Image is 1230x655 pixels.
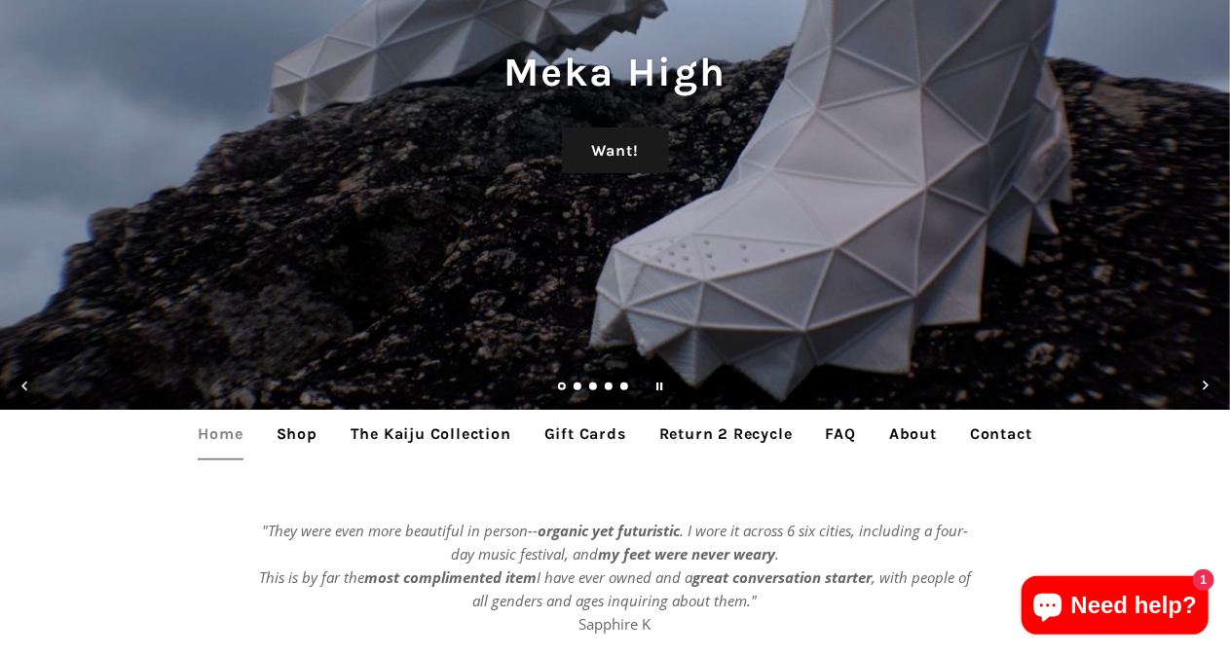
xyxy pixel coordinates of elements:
[1184,365,1227,408] button: Next slide
[598,544,775,564] strong: my feet were never weary
[336,410,526,458] a: The Kaiju Collection
[811,410,871,458] a: FAQ
[538,521,680,540] strong: organic yet futuristic
[955,410,1047,458] a: Contact
[875,410,951,458] a: About
[620,383,630,393] a: Load slide 5
[589,383,599,393] a: Load slide 3
[183,410,257,458] a: Home
[692,567,872,587] strong: great conversation starter
[537,567,692,587] em: I have ever owned and a
[19,44,1211,100] h1: Meka High
[364,567,537,587] strong: most complimented item
[562,127,669,174] a: Want!
[558,383,568,393] a: Slide 1, current
[605,383,615,393] a: Load slide 4
[3,365,46,408] button: Previous slide
[451,521,968,564] em: . I wore it across 6 six cities, including a four-day music festival, and
[530,410,641,458] a: Gift Cards
[262,521,538,540] em: "They were even more beautiful in person--
[639,365,682,408] button: Pause slideshow
[1016,576,1214,639] inbox-online-store-chat: Shopify online store chat
[645,410,807,458] a: Return 2 Recycle
[262,410,332,458] a: Shop
[574,383,583,393] a: Load slide 2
